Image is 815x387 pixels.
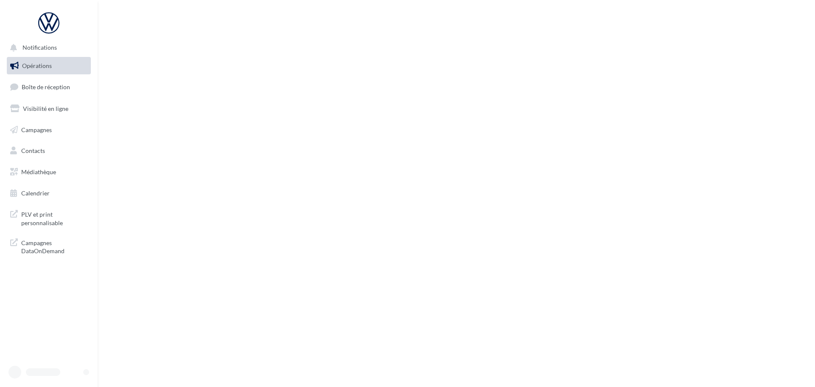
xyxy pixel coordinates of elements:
span: Boîte de réception [22,83,70,90]
a: Médiathèque [5,163,93,181]
span: Campagnes DataOnDemand [21,237,87,255]
span: Campagnes [21,126,52,133]
a: PLV et print personnalisable [5,205,93,230]
span: Opérations [22,62,52,69]
span: PLV et print personnalisable [21,209,87,227]
a: Calendrier [5,184,93,202]
a: Campagnes DataOnDemand [5,234,93,259]
a: Opérations [5,57,93,75]
a: Campagnes [5,121,93,139]
span: Contacts [21,147,45,154]
a: Contacts [5,142,93,160]
span: Calendrier [21,189,50,197]
a: Visibilité en ligne [5,100,93,118]
span: Médiathèque [21,168,56,175]
span: Notifications [22,44,57,51]
a: Boîte de réception [5,78,93,96]
span: Visibilité en ligne [23,105,68,112]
